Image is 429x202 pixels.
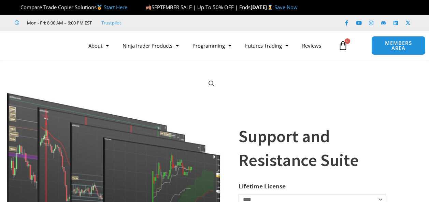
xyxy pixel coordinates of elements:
a: 0 [328,36,358,55]
img: 🏆 [15,5,20,10]
strong: [DATE] [251,4,274,11]
a: MEMBERS AREA [371,36,425,55]
a: Start Here [104,4,127,11]
a: View full-screen image gallery [205,78,218,90]
a: Reviews [295,38,328,53]
a: Trustpilot [101,19,121,27]
span: Mon - Fri: 8:00 AM – 6:00 PM EST [25,19,92,27]
nav: Menu [82,38,335,53]
a: Futures Trading [238,38,295,53]
span: Compare Trade Copier Solutions [15,4,127,11]
span: 0 [345,38,350,44]
img: 🍂 [146,5,151,10]
img: 🥇 [97,5,102,10]
a: Save Now [274,4,298,11]
label: Lifetime License [239,182,286,190]
a: NinjaTrader Products [116,38,186,53]
a: About [82,38,116,53]
img: ⌛ [268,5,273,10]
h1: Support and Resistance Suite [239,124,412,172]
span: SEPTEMBER SALE | Up To 50% OFF | Ends [146,4,251,11]
img: LogoAI | Affordable Indicators – NinjaTrader [6,33,80,58]
span: MEMBERS AREA [378,40,418,51]
a: Programming [186,38,238,53]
